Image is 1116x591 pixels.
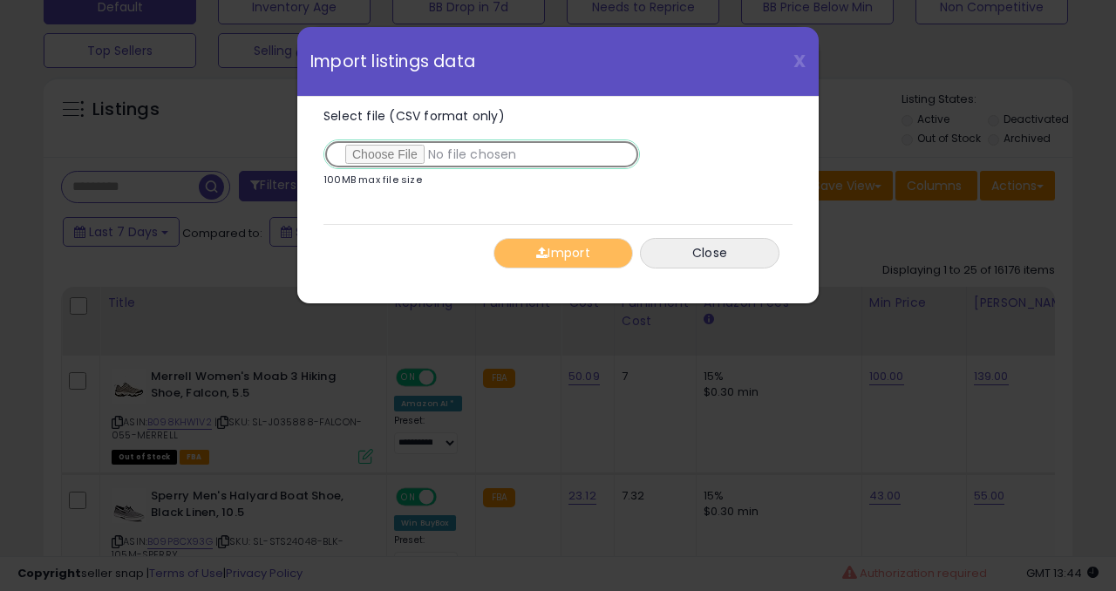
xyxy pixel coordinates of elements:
span: Select file (CSV format only) [323,107,505,125]
p: 100MB max file size [323,175,422,185]
button: Close [640,238,779,268]
span: Import listings data [310,53,475,70]
button: Import [493,238,633,268]
span: X [793,49,806,73]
